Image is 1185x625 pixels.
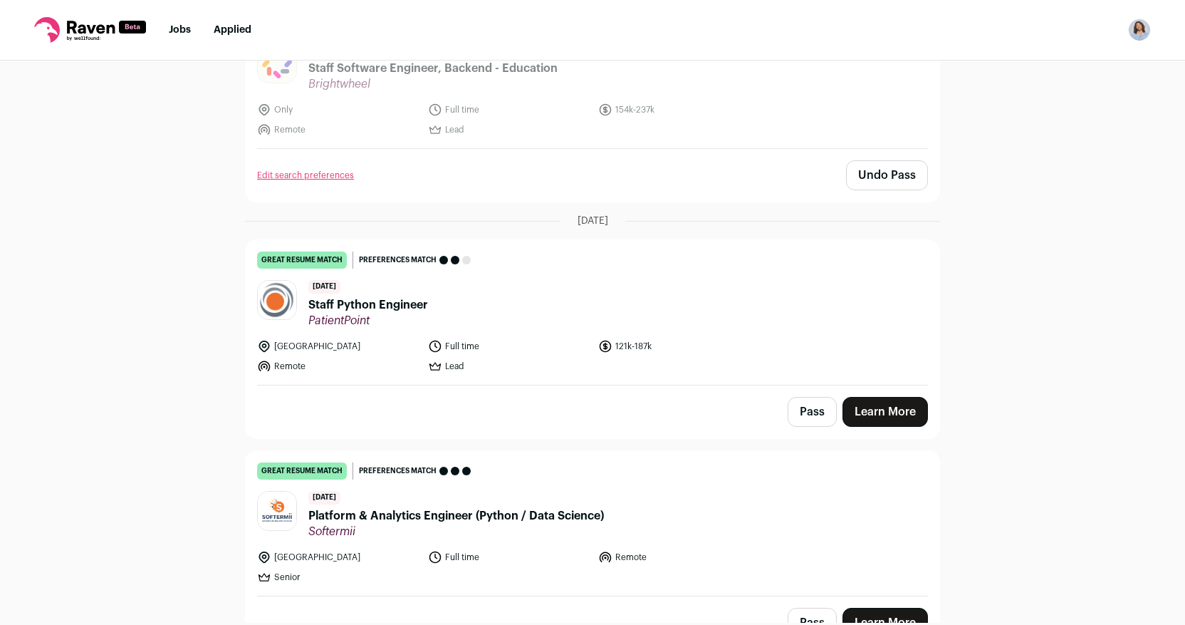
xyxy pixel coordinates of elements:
[428,339,590,353] li: Full time
[428,103,590,117] li: Full time
[257,339,419,353] li: [GEOGRAPHIC_DATA]
[428,123,590,137] li: Lead
[246,451,939,596] a: great resume match Preferences match [DATE] Platform & Analytics Engineer (Python / Data Science)...
[257,570,419,584] li: Senior
[257,359,419,373] li: Remote
[598,339,761,353] li: 121k-187k
[257,463,347,480] div: great resume match
[258,492,296,530] img: fa450c0cdaa19b8bc296ff8cfa9019e13adbbfd122c95673fcb6c19cc4c0a808.jpg
[246,240,939,385] a: great resume match Preferences match [DATE] Staff Python Engineer PatientPoint [GEOGRAPHIC_DATA] ...
[308,314,428,328] span: PatientPoint
[578,214,608,228] span: [DATE]
[359,464,437,478] span: Preferences match
[257,252,347,269] div: great resume match
[598,550,761,564] li: Remote
[258,44,296,83] img: 0c7207fa0409b34fb4e04f15c4f1c50d1873c18855e8e42b35aae4e3fdd5a805.jpg
[359,253,437,267] span: Preferences match
[308,296,428,314] span: Staff Python Engineer
[258,281,296,319] img: 34b5c2217dc3833ee0d1617515e9e4c1a4b8db2801ba9f6f93cd975d02c0f7a5.jpg
[246,4,939,148] a: good resume match Preferences match [DATE] Staff Software Engineer, Backend - Education Brightwhe...
[308,507,604,525] span: Platform & Analytics Engineer (Python / Data Science)
[428,359,590,373] li: Lead
[842,397,928,427] a: Learn More
[308,280,340,294] span: [DATE]
[308,491,340,505] span: [DATE]
[788,397,837,427] button: Pass
[257,103,419,117] li: Only
[257,123,419,137] li: Remote
[598,103,761,117] li: 154k-237k
[257,170,354,181] a: Edit search preferences
[308,60,558,77] span: Staff Software Engineer, Backend - Education
[1128,19,1151,41] button: Open dropdown
[308,77,558,91] span: Brightwheel
[1128,19,1151,41] img: 6882900-medium_jpg
[169,25,191,35] a: Jobs
[308,525,604,539] span: Softermii
[214,25,251,35] a: Applied
[846,160,928,190] button: Undo Pass
[257,550,419,564] li: [GEOGRAPHIC_DATA]
[428,550,590,564] li: Full time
